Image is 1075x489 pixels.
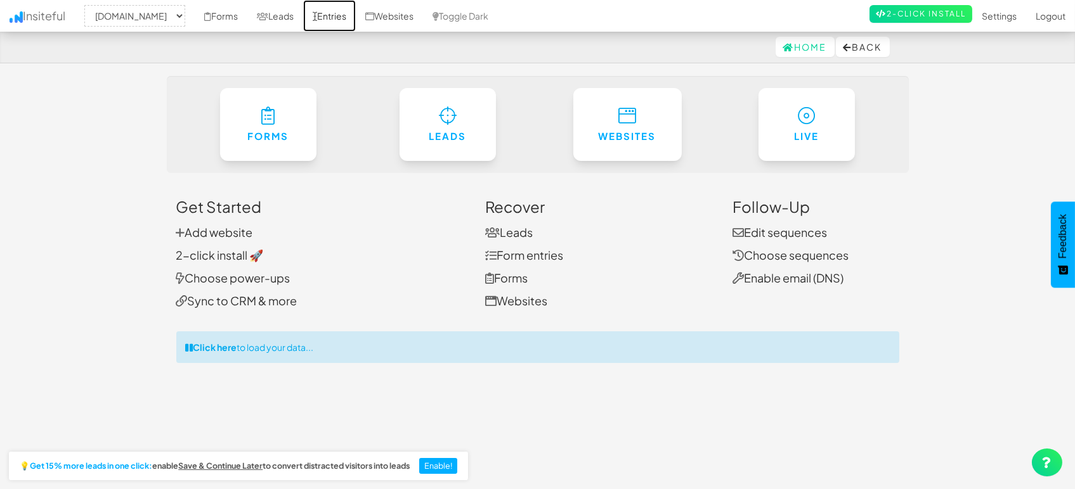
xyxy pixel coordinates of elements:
span: Feedback [1057,214,1069,258]
a: Form entries [485,248,563,262]
a: 2-Click Install [870,5,972,23]
a: Home [776,37,835,57]
u: Save & Continue Later [178,460,263,471]
button: Feedback - Show survey [1051,201,1075,288]
a: Forms [485,270,528,285]
button: Enable! [419,458,458,474]
a: Live [759,88,855,161]
h3: Follow-Up [733,198,899,215]
a: Add website [176,225,253,239]
h6: Leads [425,131,471,142]
a: Leads [485,225,533,239]
h6: Forms [245,131,291,142]
a: 2-click install 🚀 [176,248,264,262]
strong: Click here [193,341,237,353]
h6: Websites [599,131,656,142]
a: Websites [485,293,547,308]
div: to load your data... [176,331,899,363]
h2: 💡 enable to convert distracted visitors into leads [20,462,410,471]
h3: Get Started [176,198,467,215]
h6: Live [784,131,830,142]
button: Back [836,37,890,57]
a: Forms [220,88,316,161]
a: Choose power-ups [176,270,290,285]
a: Choose sequences [733,248,849,262]
a: Leads [400,88,496,161]
a: Save & Continue Later [178,462,263,471]
a: Sync to CRM & more [176,293,297,308]
a: Websites [573,88,682,161]
a: Edit sequences [733,225,827,239]
h3: Recover [485,198,713,215]
img: icon.png [10,11,23,23]
strong: Get 15% more leads in one click: [30,462,152,471]
a: Enable email (DNS) [733,270,844,285]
